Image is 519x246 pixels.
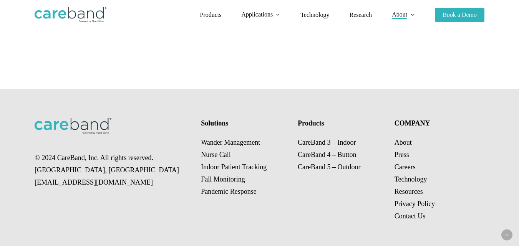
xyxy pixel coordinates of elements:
[501,229,512,241] a: Back to top
[35,152,192,188] p: © 2024 CareBand, Inc. All rights reserved. [GEOGRAPHIC_DATA], [GEOGRAPHIC_DATA] [EMAIL_ADDRESS][D...
[392,11,407,18] span: About
[395,200,435,208] a: Privacy Policy
[241,11,273,18] span: Applications
[201,136,289,198] p: Wander Management Nurse Call Indoor Patient Tracking Fall Monitoring
[201,118,289,129] h4: Solutions
[298,139,356,146] a: CareBand 3 – Indoor
[298,151,356,158] a: CareBand 4 – Button
[395,163,416,171] a: Careers
[300,12,329,18] a: Technology
[435,12,484,18] a: Book a Demo
[241,12,280,18] a: Applications
[200,12,221,18] a: Products
[395,151,409,158] a: Press
[392,12,415,18] a: About
[298,118,385,129] h4: Products
[395,188,423,195] a: Resources
[443,12,477,18] span: Book a Demo
[395,212,426,220] a: Contact Us
[298,163,360,171] a: CareBand 5 – Outdoor
[395,118,482,129] h4: COMPANY
[395,175,427,183] a: Technology
[349,12,372,18] a: Research
[201,188,256,195] a: Pandemic Response
[395,139,412,146] a: About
